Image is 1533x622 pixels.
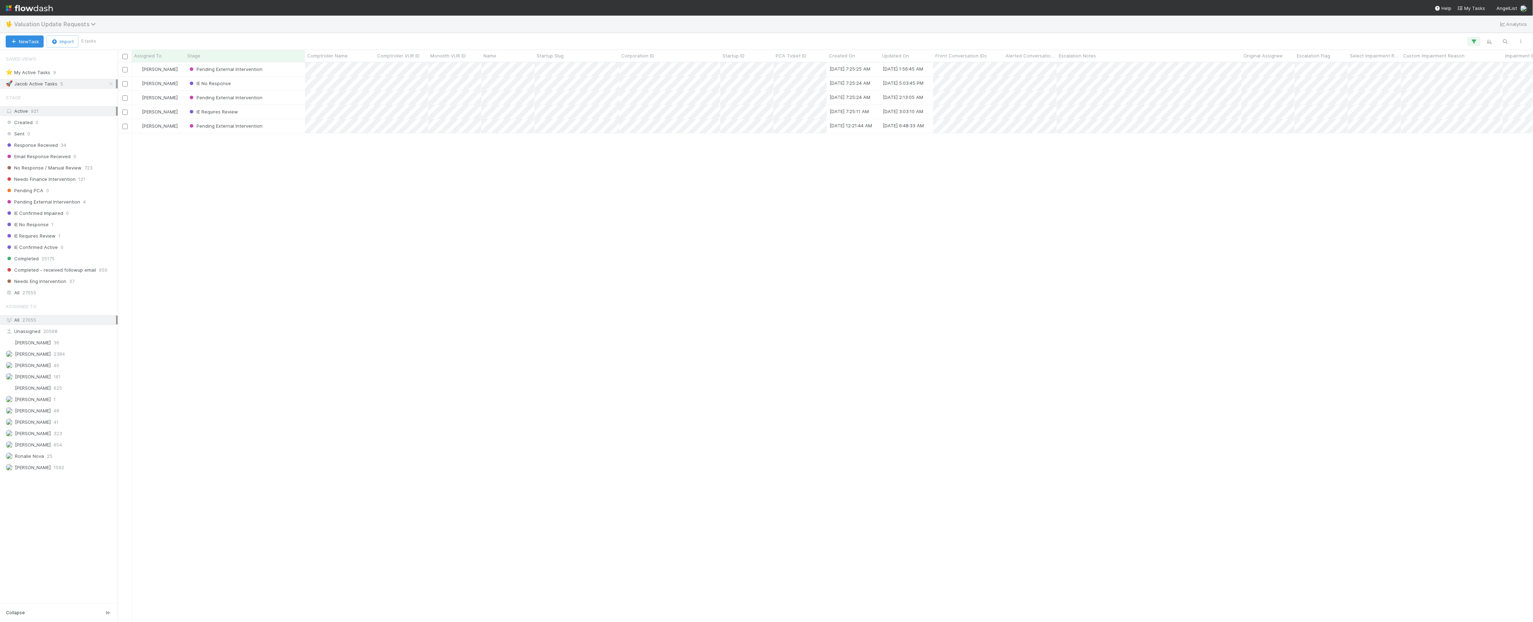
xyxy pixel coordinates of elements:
[6,316,116,324] div: All
[122,54,128,59] input: Toggle All Rows Selected
[54,361,59,370] span: 40
[6,350,13,357] img: avatar_d8fc9ee4-bd1b-4062-a2a8-84feb2d97839.png
[142,80,178,86] span: [PERSON_NAME]
[723,52,745,59] span: Startup ID
[54,384,62,393] span: 625
[6,243,58,252] span: IE Confirmed Active
[6,163,82,172] span: No Response / Manual Review
[483,52,496,59] span: Name
[61,243,63,252] span: 0
[6,209,63,218] span: IE Confirmed Impaired
[135,122,178,129] div: [PERSON_NAME]
[830,94,870,101] div: [DATE] 7:25:24 AM
[188,123,262,129] span: Pending External Intervention
[43,327,57,336] span: 20568
[142,123,178,129] span: [PERSON_NAME]
[6,220,49,229] span: IE No Response
[54,463,64,472] span: 1592
[537,52,564,59] span: Startup Slug
[46,35,78,48] button: Import
[6,327,116,336] div: Unassigned
[188,66,262,72] span: Pending External Intervention
[6,79,57,88] div: Jacob Active Tasks
[776,52,806,59] span: PCA Ticket ID
[6,384,13,391] img: avatar_1a1d5361-16dd-4910-a949-020dcd9f55a3.png
[46,186,49,195] span: 0
[6,152,71,161] span: Email Response Received
[27,129,30,138] span: 0
[1006,52,1055,59] span: Alerted Conversation IDs
[22,317,36,323] span: 27055
[830,79,870,87] div: [DATE] 7:25:24 AM
[1499,20,1527,28] a: Analytics
[54,395,56,404] span: 1
[31,108,39,114] span: 921
[6,21,13,27] span: 🖖
[1520,5,1527,12] img: avatar_b6a6ccf4-6160-40f7-90da-56c3221167ae.png
[135,66,141,72] img: avatar_e5ec2f5b-afc7-4357-8cf1-2139873d70b1.png
[188,80,231,86] span: IE No Response
[1403,52,1465,59] span: Custom Impairment Reason
[15,431,51,436] span: [PERSON_NAME]
[15,351,51,357] span: [PERSON_NAME]
[6,232,56,240] span: IE Requires Review
[6,299,37,313] span: Assigned To
[59,232,61,240] span: 1
[47,452,52,461] span: 25
[883,65,923,72] div: [DATE] 1:56:45 AM
[15,442,51,448] span: [PERSON_NAME]
[830,108,869,115] div: [DATE] 7:25:11 AM
[883,122,924,129] div: [DATE] 6:48:33 AM
[134,52,162,59] span: Assigned To
[15,374,51,379] span: [PERSON_NAME]
[1457,5,1485,11] span: My Tasks
[15,408,51,413] span: [PERSON_NAME]
[142,66,178,72] span: [PERSON_NAME]
[122,95,128,101] input: Toggle Row Selected
[54,372,61,381] span: 161
[142,109,178,115] span: [PERSON_NAME]
[6,373,13,380] img: avatar_d7f67417-030a-43ce-a3ce-a315a3ccfd08.png
[51,220,54,229] span: 1
[188,66,262,73] div: Pending External Intervention
[15,465,51,470] span: [PERSON_NAME]
[6,266,96,274] span: Completed - received followup email
[307,52,348,59] span: Comptroller Name
[6,68,50,77] div: My Active Tasks
[35,118,38,127] span: 0
[188,80,231,87] div: IE No Response
[621,52,654,59] span: Corporation ID
[883,94,923,101] div: [DATE] 2:13:05 AM
[135,109,141,115] img: avatar_e5ec2f5b-afc7-4357-8cf1-2139873d70b1.png
[84,163,93,172] span: 723
[99,266,107,274] span: 959
[53,68,56,77] span: 9
[6,186,43,195] span: Pending PCA
[54,429,62,438] span: 323
[69,277,74,286] span: 37
[6,452,13,460] img: avatar_0d9988fd-9a15-4cc7-ad96-88feab9e0fa9.png
[1297,52,1330,59] span: Escalation Flag
[830,65,870,72] div: [DATE] 7:25:25 AM
[142,95,178,100] span: [PERSON_NAME]
[6,464,13,471] img: avatar_cd4e5e5e-3003-49e5-bc76-fd776f359de9.png
[830,122,872,129] div: [DATE] 12:21:44 AM
[135,94,178,101] div: [PERSON_NAME]
[15,419,51,425] span: [PERSON_NAME]
[14,21,99,28] span: Valuation Update Requests
[122,124,128,129] input: Toggle Row Selected
[41,254,55,263] span: 25175
[54,418,59,427] span: 41
[135,108,178,115] div: [PERSON_NAME]
[15,453,44,459] span: Ronalie Nova
[430,52,466,59] span: Monolith VUR ID
[15,385,51,391] span: [PERSON_NAME]
[6,2,53,14] img: logo-inverted-e16ddd16eac7371096b0.svg
[54,406,59,415] span: 48
[6,141,58,150] span: Response Received
[1457,5,1485,12] a: My Tasks
[61,141,66,150] span: 34
[15,362,51,368] span: [PERSON_NAME]
[6,90,21,105] span: Stage
[882,52,909,59] span: Updated On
